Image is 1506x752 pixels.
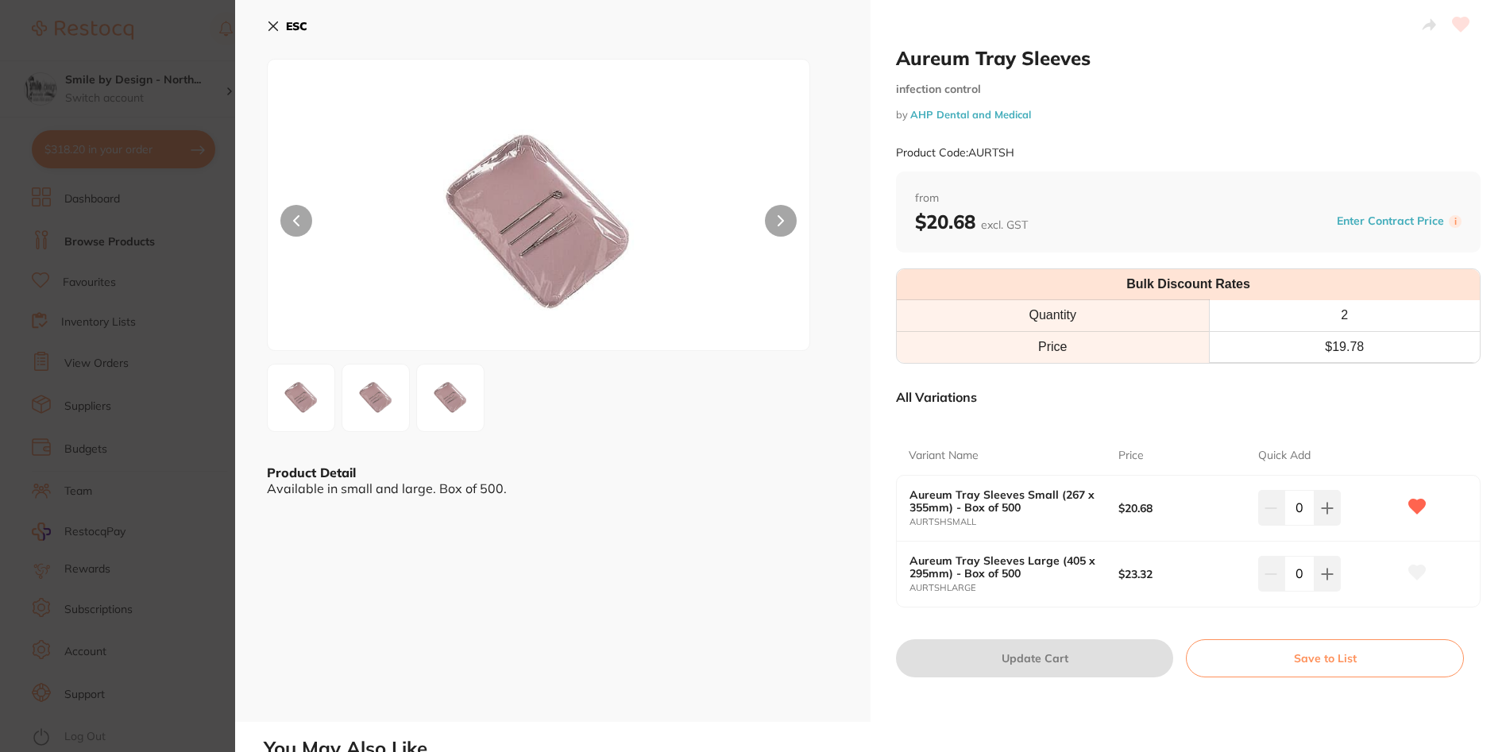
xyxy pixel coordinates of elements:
[909,554,1098,580] b: Aureum Tray Sleeves Large (405 x 295mm) - Box of 500
[909,488,1098,514] b: Aureum Tray Sleeves Small (267 x 355mm) - Box of 500
[286,19,307,33] b: ESC
[909,517,1118,527] small: AURTSHSMALL
[376,99,701,350] img: LTQ4MDE2
[897,269,1480,300] th: Bulk Discount Rates
[267,481,839,496] div: Available in small and large. Box of 500.
[1118,448,1144,464] p: Price
[896,389,977,405] p: All Variations
[422,369,479,426] img: LTQ4MDE4
[981,218,1028,232] span: excl. GST
[896,83,1481,96] small: infection control
[896,639,1173,677] button: Update Cart
[910,108,1031,121] a: AHP Dental and Medical
[347,369,404,426] img: LTQ4MDE3
[1209,331,1480,362] td: $ 19.78
[1118,568,1244,580] b: $23.32
[915,191,1462,206] span: from
[915,210,1028,233] b: $20.68
[909,583,1118,593] small: AURTSHLARGE
[897,300,1209,331] th: Quantity
[909,448,979,464] p: Variant Name
[1186,639,1464,677] button: Save to List
[1258,448,1311,464] p: Quick Add
[272,369,330,426] img: LTQ4MDE2
[896,109,1481,121] small: by
[267,465,356,480] b: Product Detail
[1118,502,1244,515] b: $20.68
[897,331,1209,362] td: Price
[1449,215,1462,228] label: i
[267,13,307,40] button: ESC
[1209,300,1480,331] th: 2
[896,146,1014,160] small: Product Code: AURTSH
[896,46,1481,70] h2: Aureum Tray Sleeves
[1332,214,1449,229] button: Enter Contract Price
